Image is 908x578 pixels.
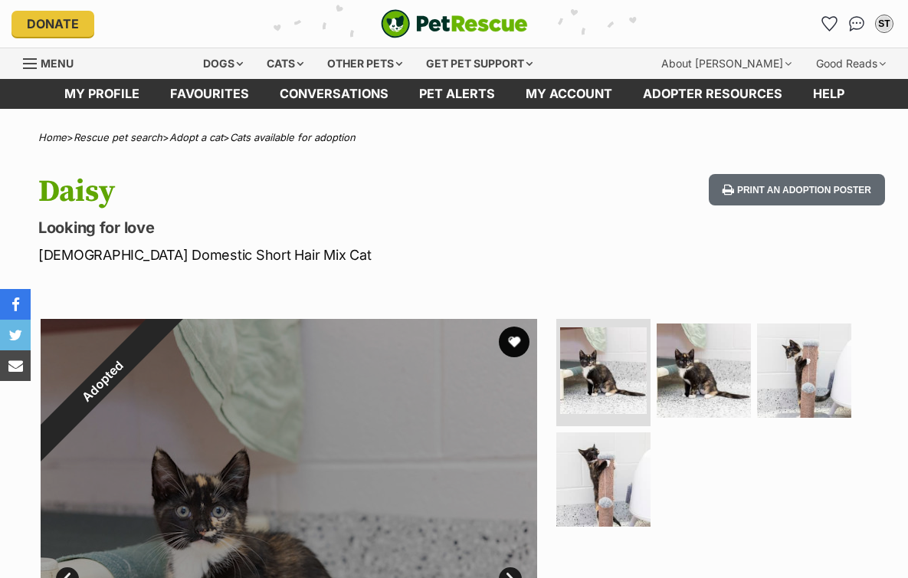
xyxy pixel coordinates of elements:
[230,131,356,143] a: Cats available for adoption
[560,327,647,414] img: Photo of Daisy
[11,11,94,37] a: Donate
[264,79,404,109] a: conversations
[556,432,651,527] img: Photo of Daisy
[38,217,556,238] p: Looking for love
[49,79,155,109] a: My profile
[23,48,84,76] a: Menu
[316,48,413,79] div: Other pets
[510,79,628,109] a: My account
[805,48,897,79] div: Good Reads
[74,131,162,143] a: Rescue pet search
[38,174,556,209] h1: Daisy
[657,323,751,418] img: Photo of Daisy
[849,16,865,31] img: chat-41dd97257d64d25036548639549fe6c8038ab92f7586957e7f3b1b290dea8141.svg
[404,79,510,109] a: Pet alerts
[381,9,528,38] img: logo-cat-932fe2b9b8326f06289b0f2fb663e598f794de774fb13d1741a6617ecf9a85b4.svg
[499,327,529,357] button: favourite
[709,174,885,205] button: Print an adoption poster
[872,11,897,36] button: My account
[817,11,897,36] ul: Account quick links
[651,48,802,79] div: About [PERSON_NAME]
[41,57,74,70] span: Menu
[628,79,798,109] a: Adopter resources
[798,79,860,109] a: Help
[415,48,543,79] div: Get pet support
[256,48,314,79] div: Cats
[38,245,556,265] p: [DEMOGRAPHIC_DATA] Domestic Short Hair Mix Cat
[757,323,851,418] img: Photo of Daisy
[192,48,254,79] div: Dogs
[844,11,869,36] a: Conversations
[38,131,67,143] a: Home
[155,79,264,109] a: Favourites
[817,11,841,36] a: Favourites
[381,9,528,38] a: PetRescue
[877,16,892,31] div: ST
[5,284,199,478] div: Adopted
[169,131,223,143] a: Adopt a cat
